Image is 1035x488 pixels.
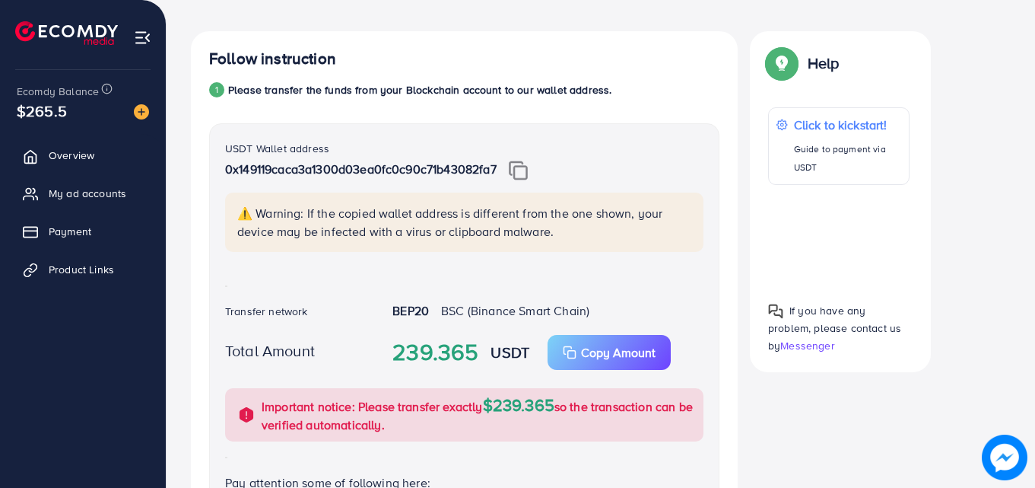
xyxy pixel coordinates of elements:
label: USDT Wallet address [225,141,329,156]
p: Help [808,54,840,72]
div: 1 [209,82,224,97]
p: Please transfer the funds from your Blockchain account to our wallet address. [228,81,611,99]
span: Ecomdy Balance [17,84,99,99]
span: Messenger [780,338,834,353]
label: Transfer network [225,304,308,319]
p: Guide to payment via USDT [794,140,901,177]
p: ⚠️ Warning: If the copied wallet address is different from the one shown, your device may be infe... [237,204,694,241]
label: Total Amount [225,340,315,362]
h4: Follow instruction [209,49,336,69]
img: Popup guide [768,304,783,319]
strong: USDT [491,341,529,363]
p: Copy Amount [581,343,656,362]
span: Payment [49,224,91,239]
span: My ad accounts [49,186,126,201]
strong: 239.365 [392,336,478,369]
a: My ad accounts [11,178,154,209]
p: Click to kickstart! [794,116,901,134]
img: logo [15,21,118,45]
span: $239.365 [483,393,554,416]
img: image [982,435,1027,480]
img: Popup guide [768,49,795,77]
span: If you have any problem, please contact us by [768,303,901,353]
img: image [134,104,149,120]
span: Overview [49,148,94,163]
p: 0x149119caca3a1300d03ea0fc0c90c71b43082fa7 [225,160,703,180]
p: Important notice: Please transfer exactly so the transaction can be verified automatically. [262,396,694,434]
strong: BEP20 [392,302,429,319]
a: Overview [11,140,154,171]
img: alert [237,406,256,424]
span: BSC (Binance Smart Chain) [441,302,589,319]
button: Copy Amount [548,335,671,370]
img: img [509,161,528,180]
img: menu [134,29,151,46]
a: Payment [11,216,154,247]
span: Product Links [49,262,114,277]
span: $265.5 [17,100,67,122]
a: Product Links [11,254,154,285]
